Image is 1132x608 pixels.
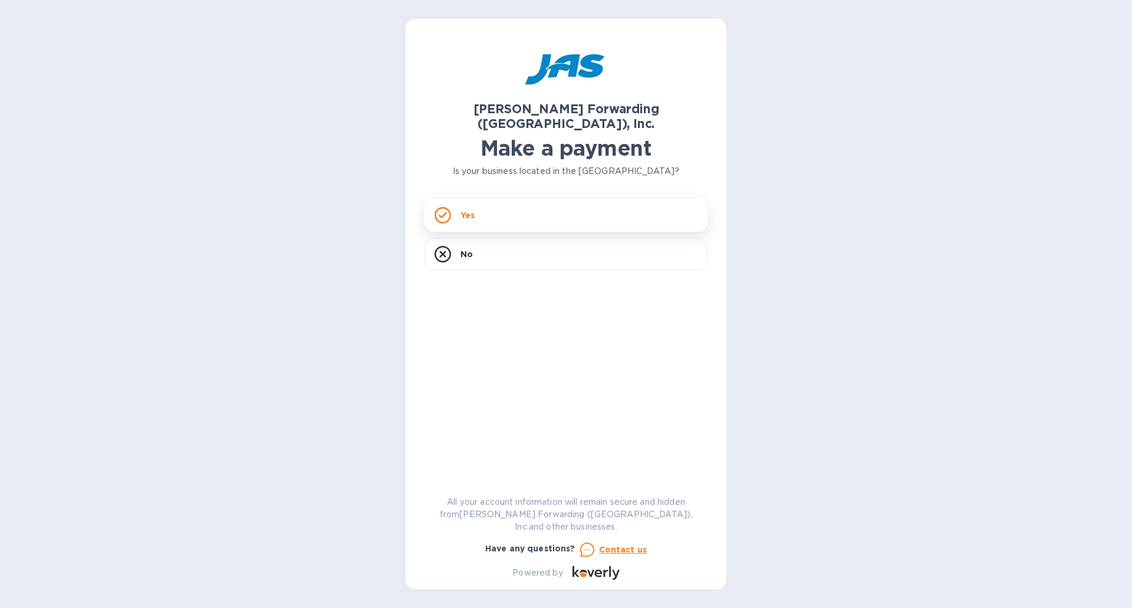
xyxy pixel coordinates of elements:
[460,248,473,260] p: No
[424,496,707,533] p: All your account information will remain secure and hidden from [PERSON_NAME] Forwarding ([GEOGRA...
[424,165,707,178] p: Is your business located in the [GEOGRAPHIC_DATA]?
[485,544,575,553] b: Have any questions?
[473,101,659,131] b: [PERSON_NAME] Forwarding ([GEOGRAPHIC_DATA]), Inc.
[512,567,562,579] p: Powered by
[424,136,707,160] h1: Make a payment
[460,209,475,221] p: Yes
[599,545,647,554] u: Contact us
